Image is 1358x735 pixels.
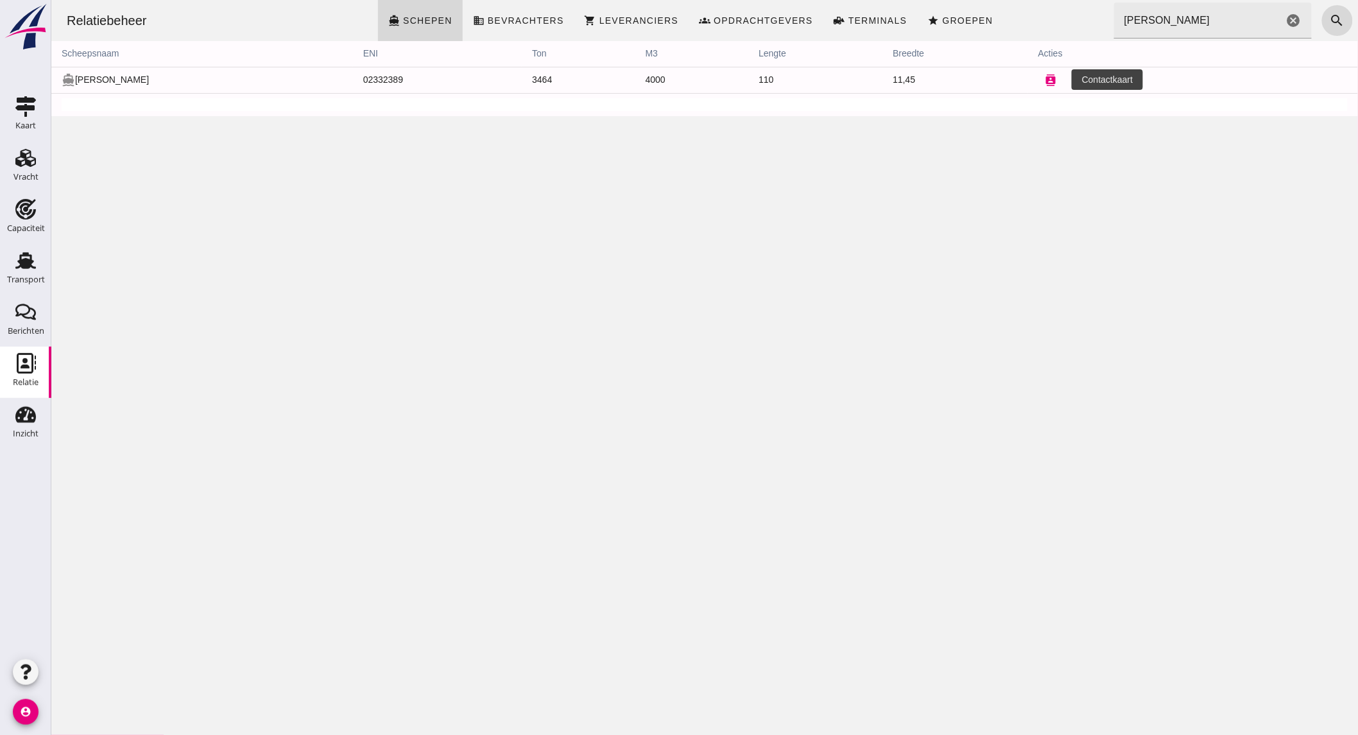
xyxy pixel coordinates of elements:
th: m3 [584,41,697,67]
i: directions_boat [337,15,348,26]
div: Kaart [15,121,36,130]
td: 02332389 [302,67,470,93]
div: Relatiebeheer [5,12,106,30]
i: account_circle [13,699,39,725]
span: Opdrachtgevers [662,15,762,26]
i: search [1278,13,1294,28]
i: edit [1020,74,1031,86]
i: attach_file [1066,74,1078,86]
div: Capaciteit [7,224,45,232]
div: Inzicht [13,429,39,438]
th: acties [977,41,1307,67]
i: star [876,15,888,26]
i: directions_boat [10,73,24,87]
div: Vracht [13,173,39,181]
i: front_loader [782,15,794,26]
th: ENI [302,41,470,67]
th: breedte [831,41,976,67]
i: groups [648,15,659,26]
td: 3464 [470,67,583,93]
i: contacts [994,74,1006,86]
span: Groepen [890,15,941,26]
i: shopping_cart [533,15,545,26]
div: Relatie [13,378,39,386]
td: 4000 [584,67,697,93]
div: Transport [7,275,45,284]
td: 110 [697,67,831,93]
span: Terminals [796,15,856,26]
i: business [422,15,433,26]
th: ton [470,41,583,67]
i: Wis Zoeken... [1235,13,1250,28]
span: Schepen [351,15,401,26]
span: Leveranciers [547,15,627,26]
div: Berichten [8,327,44,335]
th: lengte [697,41,831,67]
span: Bevrachters [436,15,513,26]
img: logo-small.a267ee39.svg [3,3,49,51]
td: 11,45 [831,67,976,93]
i: delete [1044,75,1053,85]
